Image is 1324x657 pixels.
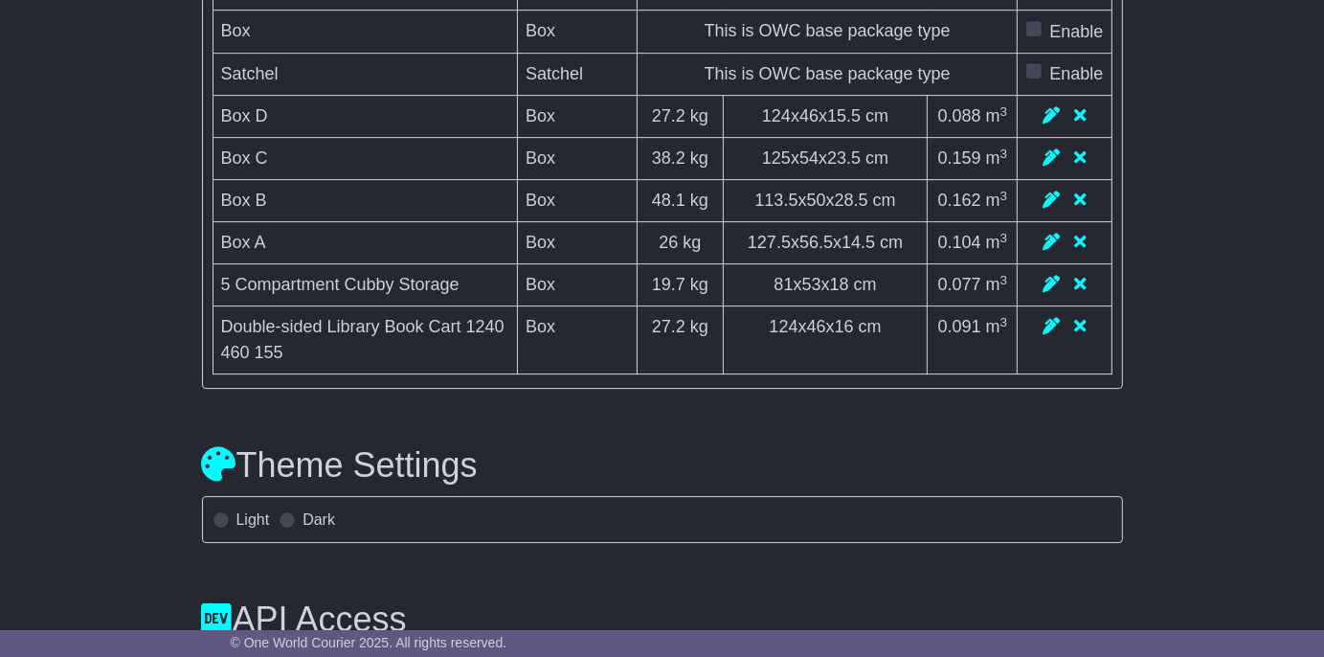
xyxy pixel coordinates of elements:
[807,317,826,336] span: 46
[986,106,1008,125] span: m
[652,275,685,294] span: 19.7
[799,233,833,252] span: 56.5
[986,233,1008,252] span: m
[1000,315,1008,329] sup: 3
[754,191,797,210] span: 113.5
[517,96,637,138] td: Box
[213,222,517,264] td: Box A
[517,53,637,96] td: Satchel
[799,148,819,168] span: 54
[938,275,981,294] span: 0.077
[938,233,981,252] span: 0.104
[690,191,708,210] span: kg
[652,191,685,210] span: 48.1
[683,233,701,252] span: kg
[1000,147,1008,161] sup: 3
[827,148,861,168] span: 23.5
[303,510,335,529] label: Dark
[799,106,819,125] span: 46
[762,148,791,168] span: 125
[731,103,919,129] div: x x
[517,264,637,306] td: Box
[213,53,517,96] td: Satchel
[213,180,517,222] td: Box B
[938,148,981,168] span: 0.159
[690,148,708,168] span: kg
[731,272,919,298] div: x x
[690,317,708,336] span: kg
[731,146,919,171] div: x x
[865,148,888,168] span: cm
[517,222,637,264] td: Box
[213,96,517,138] td: Box D
[986,148,1008,168] span: m
[774,275,793,294] span: 81
[517,306,637,374] td: Box
[213,306,517,374] td: Double-sided Library Book Cart 1240 460 155
[652,317,685,336] span: 27.2
[1000,231,1008,245] sup: 3
[986,275,1008,294] span: m
[802,275,821,294] span: 53
[652,106,685,125] span: 27.2
[830,275,849,294] span: 18
[213,264,517,306] td: 5 Compartment Cubby Storage
[938,106,981,125] span: 0.088
[213,10,517,53] td: Box
[690,275,708,294] span: kg
[854,275,877,294] span: cm
[1000,104,1008,119] sup: 3
[762,106,791,125] span: 124
[517,180,637,222] td: Box
[213,138,517,180] td: Box C
[835,317,854,336] span: 16
[1000,273,1008,287] sup: 3
[652,148,685,168] span: 38.2
[659,233,678,252] span: 26
[1049,61,1103,87] label: Enable
[986,317,1008,336] span: m
[807,191,826,210] span: 50
[865,106,888,125] span: cm
[938,317,981,336] span: 0.091
[202,600,1123,639] h3: API Access
[842,233,875,252] span: 14.5
[859,317,882,336] span: cm
[748,233,791,252] span: 127.5
[731,314,919,340] div: x x
[873,191,896,210] span: cm
[202,446,1123,485] h3: Theme Settings
[1049,19,1103,45] label: Enable
[231,635,507,650] span: © One World Courier 2025. All rights reserved.
[637,10,1018,53] td: This is OWC base package type
[637,53,1018,96] td: This is OWC base package type
[1000,189,1008,203] sup: 3
[986,191,1008,210] span: m
[827,106,861,125] span: 15.5
[938,191,981,210] span: 0.162
[517,10,637,53] td: Box
[880,233,903,252] span: cm
[236,510,270,529] label: Light
[769,317,797,336] span: 124
[517,138,637,180] td: Box
[731,230,919,256] div: x x
[731,188,919,214] div: x x
[690,106,708,125] span: kg
[835,191,868,210] span: 28.5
